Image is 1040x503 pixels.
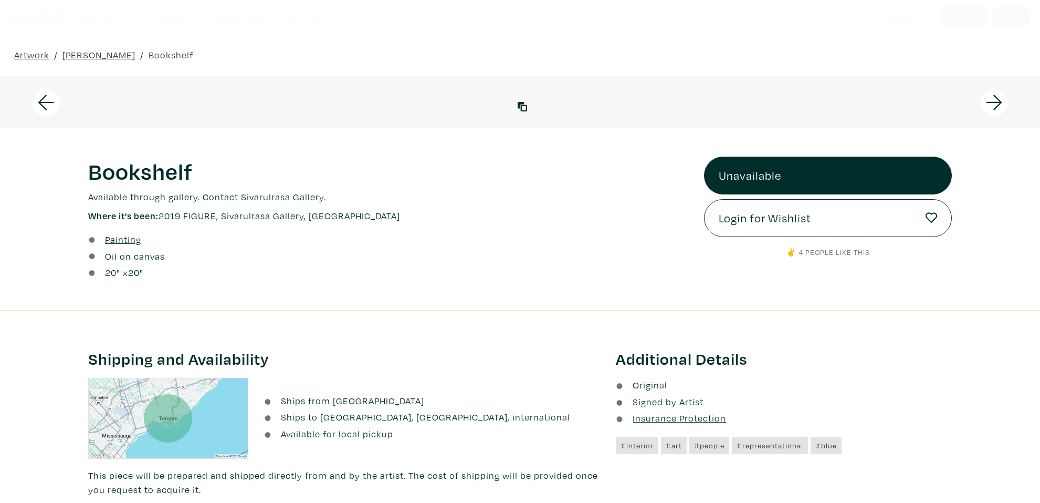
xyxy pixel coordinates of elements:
a: Log In [939,5,987,28]
h3: Additional Details [616,349,952,369]
span: / [54,48,58,62]
p: Available through gallery. Contact Sivarulrasa Gallery. [88,190,688,204]
span: Login for Wishlist [719,209,811,227]
li: Signed by Artist [616,395,952,409]
li: Ships to [GEOGRAPHIC_DATA], [GEOGRAPHIC_DATA], international [264,410,600,424]
p: This piece will be prepared and shipped directly from and by the artist. The cost of shipping wil... [88,468,601,497]
a: Painting [105,232,141,247]
a: Bookshelf [149,48,193,62]
a: Unavailable [704,157,952,194]
a: Discover Artists [203,6,279,28]
p: ✌️ 4 people like this [704,247,952,258]
li: Original [616,378,952,392]
img: staticmap [88,378,248,459]
a: #art [661,437,687,454]
u: Painting [105,233,141,245]
span: 20 [105,266,117,279]
h3: Shipping and Availability [88,349,601,369]
a: Insurance Protection [616,412,726,424]
a: Oil on canvas [105,249,165,263]
a: #blue [811,437,842,454]
h1: Bookshelf [88,157,688,185]
u: Insurance Protection [633,412,726,424]
a: #interior [616,437,658,454]
span: / [140,48,144,62]
div: " x " [105,265,143,280]
li: Available for local pickup [264,427,600,441]
span: Where it's been: [88,210,159,222]
a: Artwork [14,48,49,62]
span: 20 [128,266,140,279]
a: Rent Art [284,6,324,28]
a: #representational [732,437,808,454]
a: Join [992,5,1031,28]
a: Browse All [142,6,198,28]
input: Search [341,11,420,24]
a: Login for Wishlist [704,199,952,237]
p: 2019 FIGURE, Sivarulrasa Gallery, [GEOGRAPHIC_DATA] [88,209,688,223]
a: About Us [884,6,934,28]
li: Ships from [GEOGRAPHIC_DATA] [264,394,600,408]
a: Featured Art [74,6,138,28]
a: #people [689,437,729,454]
a: [PERSON_NAME] [62,48,135,62]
